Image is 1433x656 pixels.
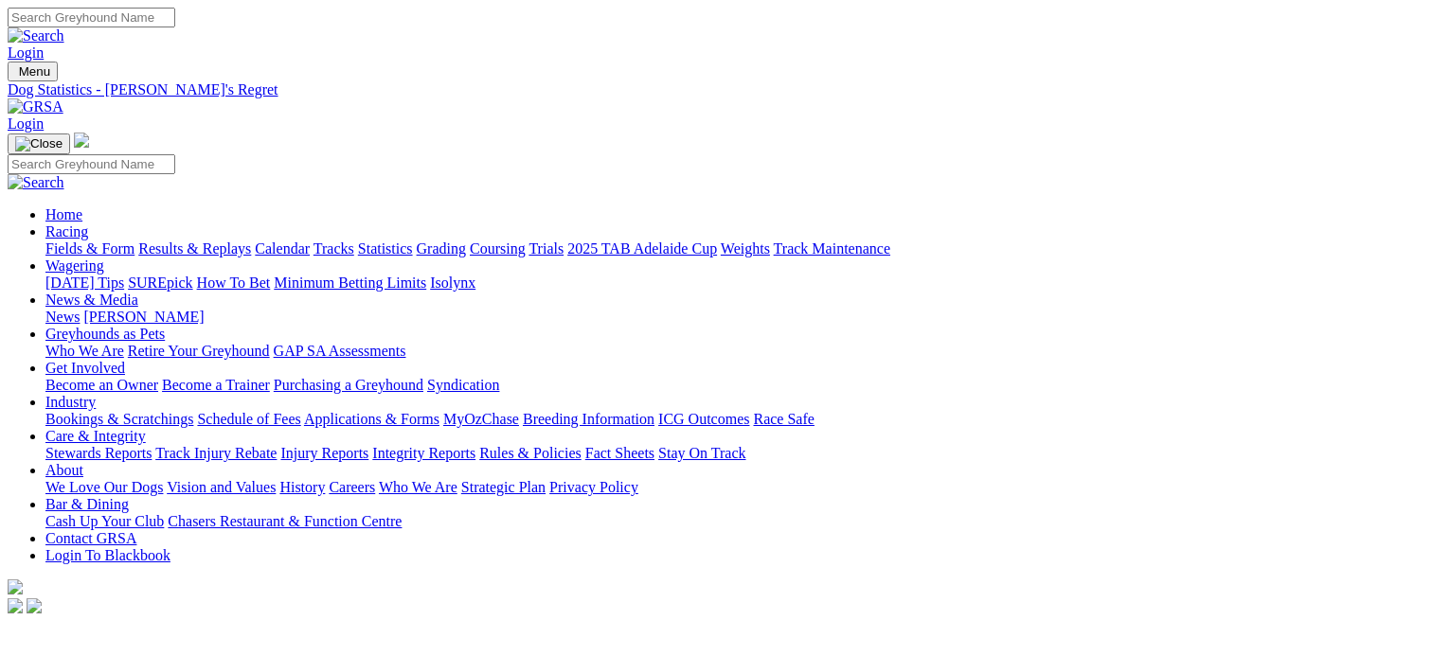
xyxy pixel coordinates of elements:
[658,411,749,427] a: ICG Outcomes
[128,275,192,291] a: SUREpick
[45,309,1425,326] div: News & Media
[358,240,413,257] a: Statistics
[8,8,175,27] input: Search
[274,275,426,291] a: Minimum Betting Limits
[8,154,175,174] input: Search
[8,133,70,154] button: Toggle navigation
[470,240,526,257] a: Coursing
[461,479,546,495] a: Strategic Plan
[523,411,654,427] a: Breeding Information
[45,462,83,478] a: About
[658,445,745,461] a: Stay On Track
[8,81,1425,98] a: Dog Statistics - [PERSON_NAME]'s Regret
[27,598,42,613] img: twitter.svg
[45,479,1425,496] div: About
[427,377,499,393] a: Syndication
[443,411,519,427] a: MyOzChase
[45,496,129,512] a: Bar & Dining
[45,513,164,529] a: Cash Up Your Club
[45,479,163,495] a: We Love Our Dogs
[45,240,134,257] a: Fields & Form
[753,411,814,427] a: Race Safe
[167,479,276,495] a: Vision and Values
[274,343,406,359] a: GAP SA Assessments
[45,530,136,546] a: Contact GRSA
[83,309,204,325] a: [PERSON_NAME]
[304,411,439,427] a: Applications & Forms
[45,292,138,308] a: News & Media
[8,115,44,132] a: Login
[549,479,638,495] a: Privacy Policy
[128,343,270,359] a: Retire Your Greyhound
[279,479,325,495] a: History
[417,240,466,257] a: Grading
[721,240,770,257] a: Weights
[274,377,423,393] a: Purchasing a Greyhound
[19,64,50,79] span: Menu
[585,445,654,461] a: Fact Sheets
[774,240,890,257] a: Track Maintenance
[8,27,64,44] img: Search
[45,394,96,410] a: Industry
[168,513,402,529] a: Chasers Restaurant & Function Centre
[74,133,89,148] img: logo-grsa-white.png
[479,445,582,461] a: Rules & Policies
[45,428,146,444] a: Care & Integrity
[372,445,475,461] a: Integrity Reports
[45,411,1425,428] div: Industry
[45,309,80,325] a: News
[197,275,271,291] a: How To Bet
[45,275,1425,292] div: Wagering
[528,240,564,257] a: Trials
[255,240,310,257] a: Calendar
[45,547,170,563] a: Login To Blackbook
[155,445,277,461] a: Track Injury Rebate
[45,343,124,359] a: Who We Are
[138,240,251,257] a: Results & Replays
[8,598,23,613] img: facebook.svg
[379,479,457,495] a: Who We Are
[430,275,475,291] a: Isolynx
[15,136,63,151] img: Close
[45,445,152,461] a: Stewards Reports
[567,240,717,257] a: 2025 TAB Adelaide Cup
[45,445,1425,462] div: Care & Integrity
[45,275,124,291] a: [DATE] Tips
[280,445,368,461] a: Injury Reports
[45,343,1425,360] div: Greyhounds as Pets
[8,579,23,594] img: logo-grsa-white.png
[8,174,64,191] img: Search
[45,377,1425,394] div: Get Involved
[8,98,63,115] img: GRSA
[45,411,193,427] a: Bookings & Scratchings
[45,360,125,376] a: Get Involved
[162,377,270,393] a: Become a Trainer
[45,240,1425,257] div: Racing
[45,377,158,393] a: Become an Owner
[45,223,88,239] a: Racing
[45,326,165,342] a: Greyhounds as Pets
[45,206,82,222] a: Home
[329,479,375,495] a: Careers
[313,240,354,257] a: Tracks
[45,513,1425,530] div: Bar & Dining
[45,257,104,274] a: Wagering
[8,62,58,81] button: Toggle navigation
[8,44,44,61] a: Login
[197,411,300,427] a: Schedule of Fees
